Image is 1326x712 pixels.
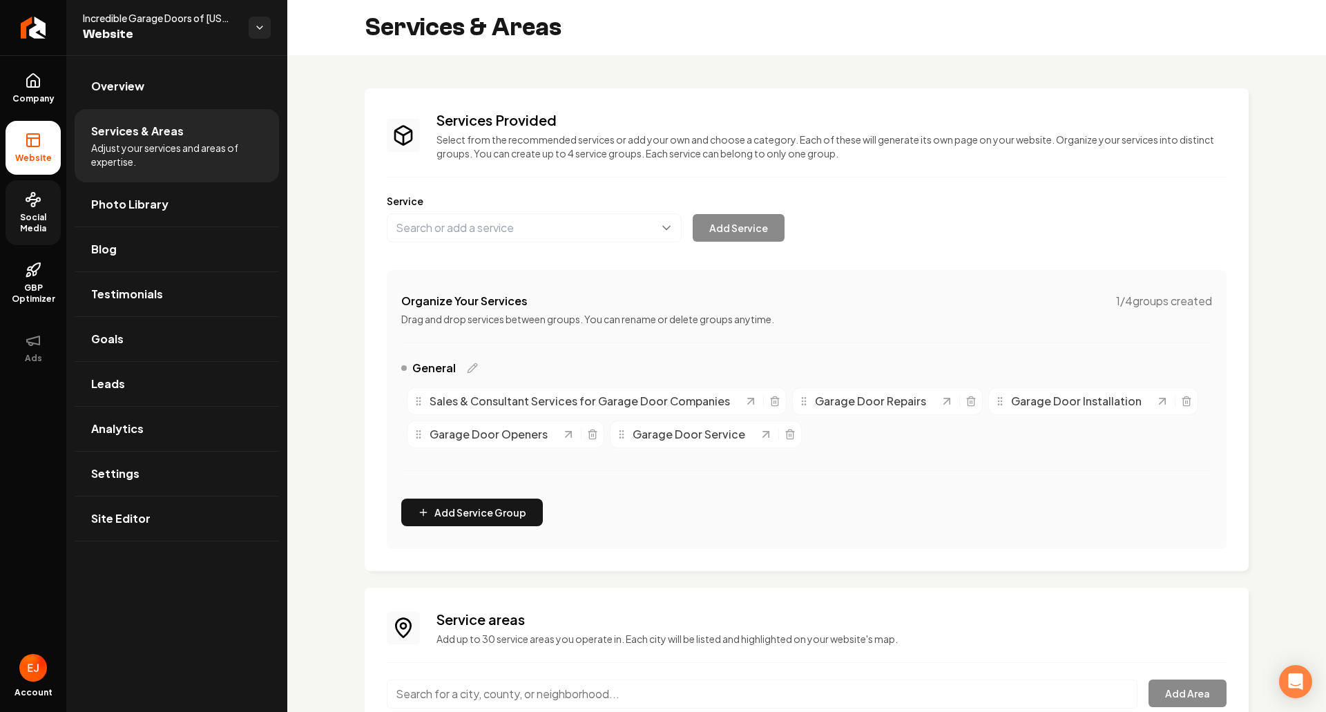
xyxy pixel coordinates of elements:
[91,376,125,392] span: Leads
[75,497,279,541] a: Site Editor
[19,353,48,364] span: Ads
[412,360,456,376] span: General
[815,393,926,410] span: Garage Door Repairs
[6,212,61,234] span: Social Media
[91,241,117,258] span: Blog
[6,61,61,115] a: Company
[413,426,561,443] div: Garage Door Openers
[401,312,1212,326] p: Drag and drop services between groups. You can rename or delete groups anytime.
[633,426,745,443] span: Garage Door Service
[91,465,140,482] span: Settings
[75,452,279,496] a: Settings
[75,182,279,227] a: Photo Library
[75,272,279,316] a: Testimonials
[436,110,1227,130] h3: Services Provided
[6,282,61,305] span: GBP Optimizer
[19,654,47,682] img: Eduard Joers
[75,317,279,361] a: Goals
[401,499,543,526] button: Add Service Group
[91,331,124,347] span: Goals
[6,180,61,245] a: Social Media
[401,293,528,309] h4: Organize Your Services
[413,393,744,410] div: Sales & Consultant Services for Garage Door Companies
[91,421,144,437] span: Analytics
[436,610,1227,629] h3: Service areas
[19,654,47,682] button: Open user button
[436,133,1227,160] p: Select from the recommended services or add your own and choose a category. Each of these will ge...
[6,251,61,316] a: GBP Optimizer
[15,687,52,698] span: Account
[83,25,238,44] span: Website
[436,632,1227,646] p: Add up to 30 service areas you operate in. Each city will be listed and highlighted on your websi...
[83,11,238,25] span: Incredible Garage Doors of [US_STATE] LLC
[75,64,279,108] a: Overview
[616,426,759,443] div: Garage Door Service
[91,196,169,213] span: Photo Library
[91,510,151,527] span: Site Editor
[91,123,184,139] span: Services & Areas
[75,227,279,271] a: Blog
[995,393,1155,410] div: Garage Door Installation
[7,93,60,104] span: Company
[10,153,57,164] span: Website
[798,393,940,410] div: Garage Door Repairs
[6,321,61,375] button: Ads
[91,141,262,169] span: Adjust your services and areas of expertise.
[430,426,548,443] span: Garage Door Openers
[75,362,279,406] a: Leads
[1116,293,1212,309] span: 1 / 4 groups created
[387,194,1227,208] label: Service
[430,393,730,410] span: Sales & Consultant Services for Garage Door Companies
[1011,393,1142,410] span: Garage Door Installation
[75,407,279,451] a: Analytics
[387,680,1137,709] input: Search for a city, county, or neighborhood...
[1279,665,1312,698] div: Open Intercom Messenger
[91,286,163,302] span: Testimonials
[21,17,46,39] img: Rebolt Logo
[365,14,561,41] h2: Services & Areas
[91,78,144,95] span: Overview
